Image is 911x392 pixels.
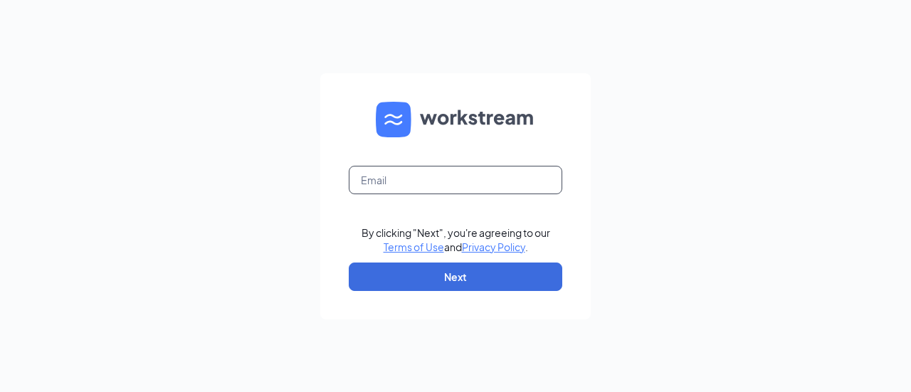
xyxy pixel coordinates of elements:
[384,240,444,253] a: Terms of Use
[362,226,550,254] div: By clicking "Next", you're agreeing to our and .
[462,240,525,253] a: Privacy Policy
[349,263,562,291] button: Next
[376,102,535,137] img: WS logo and Workstream text
[349,166,562,194] input: Email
